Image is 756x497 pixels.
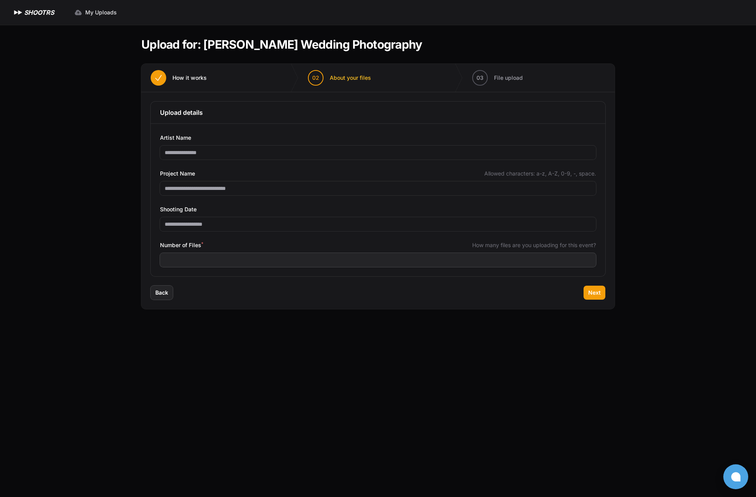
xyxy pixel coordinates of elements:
h3: Upload details [160,108,596,117]
button: How it works [141,64,216,92]
img: tab_domain_overview_orange.svg [21,45,27,51]
div: Domain: [DOMAIN_NAME] [20,20,86,26]
button: 02 About your files [299,64,380,92]
button: Next [584,286,605,300]
span: Artist Name [160,133,191,142]
img: logo_orange.svg [12,12,19,19]
span: Number of Files [160,241,203,250]
span: How many files are you uploading for this event? [472,241,596,249]
span: Next [588,289,601,297]
img: tab_keywords_by_traffic_grey.svg [77,45,84,51]
span: 02 [312,74,319,82]
img: SHOOTRS [12,8,24,17]
h1: Upload for: [PERSON_NAME] Wedding Photography [141,37,422,51]
span: About your files [330,74,371,82]
h1: SHOOTRS [24,8,54,17]
div: Keywords by Traffic [86,46,131,51]
a: SHOOTRS SHOOTRS [12,8,54,17]
div: v 4.0.25 [22,12,38,19]
button: Open chat window [723,464,748,489]
img: website_grey.svg [12,20,19,26]
div: Domain Overview [30,46,70,51]
span: 03 [476,74,483,82]
span: Shooting Date [160,205,197,214]
span: Allowed characters: a-z, A-Z, 0-9, -, space. [484,170,596,177]
span: My Uploads [85,9,117,16]
span: How it works [172,74,207,82]
button: Back [151,286,173,300]
button: 03 File upload [463,64,532,92]
a: My Uploads [70,5,121,19]
span: Back [155,289,168,297]
span: File upload [494,74,523,82]
span: Project Name [160,169,195,178]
